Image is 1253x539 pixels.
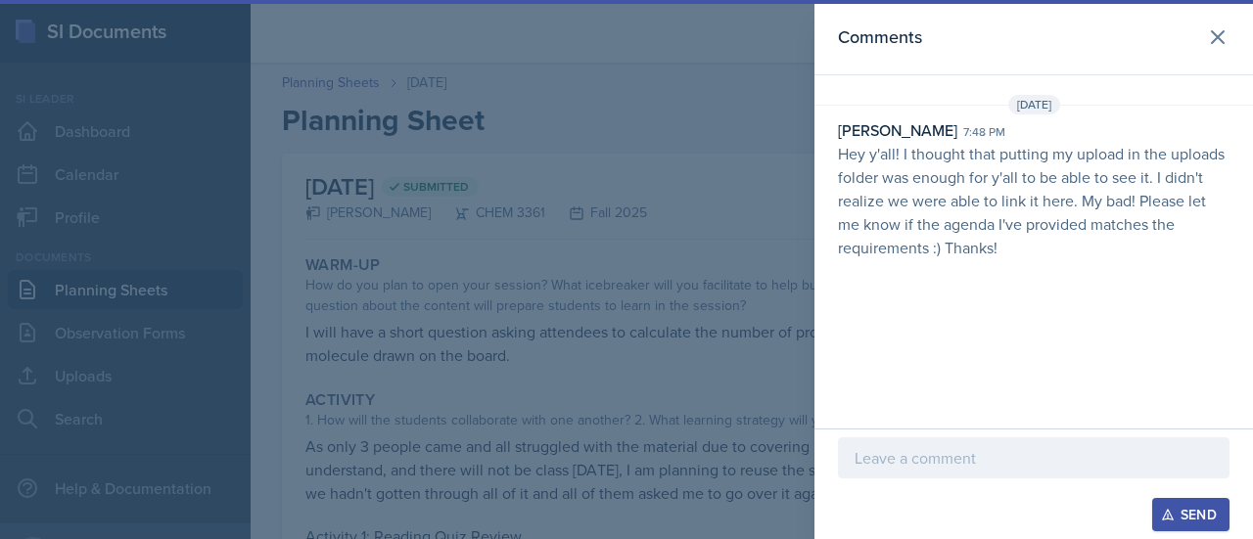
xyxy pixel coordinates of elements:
div: [PERSON_NAME] [838,118,957,142]
button: Send [1152,498,1230,531]
div: Send [1165,507,1217,522]
p: Hey y'all! I thought that putting my upload in the uploads folder was enough for y'all to be able... [838,142,1230,259]
h2: Comments [838,23,922,51]
span: [DATE] [1008,95,1060,114]
div: 7:48 pm [963,123,1005,141]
